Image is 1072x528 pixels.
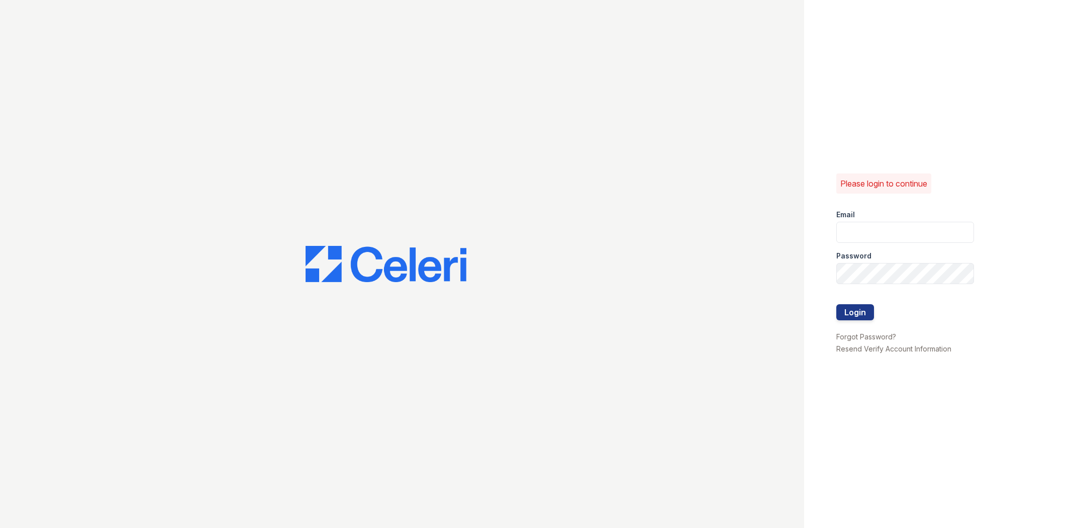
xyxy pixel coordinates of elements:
p: Please login to continue [840,178,927,190]
label: Email [836,210,855,220]
a: Forgot Password? [836,332,896,341]
a: Resend Verify Account Information [836,344,951,353]
label: Password [836,251,871,261]
button: Login [836,304,874,320]
img: CE_Logo_Blue-a8612792a0a2168367f1c8372b55b34899dd931a85d93a1a3d3e32e68fde9ad4.png [306,246,466,282]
